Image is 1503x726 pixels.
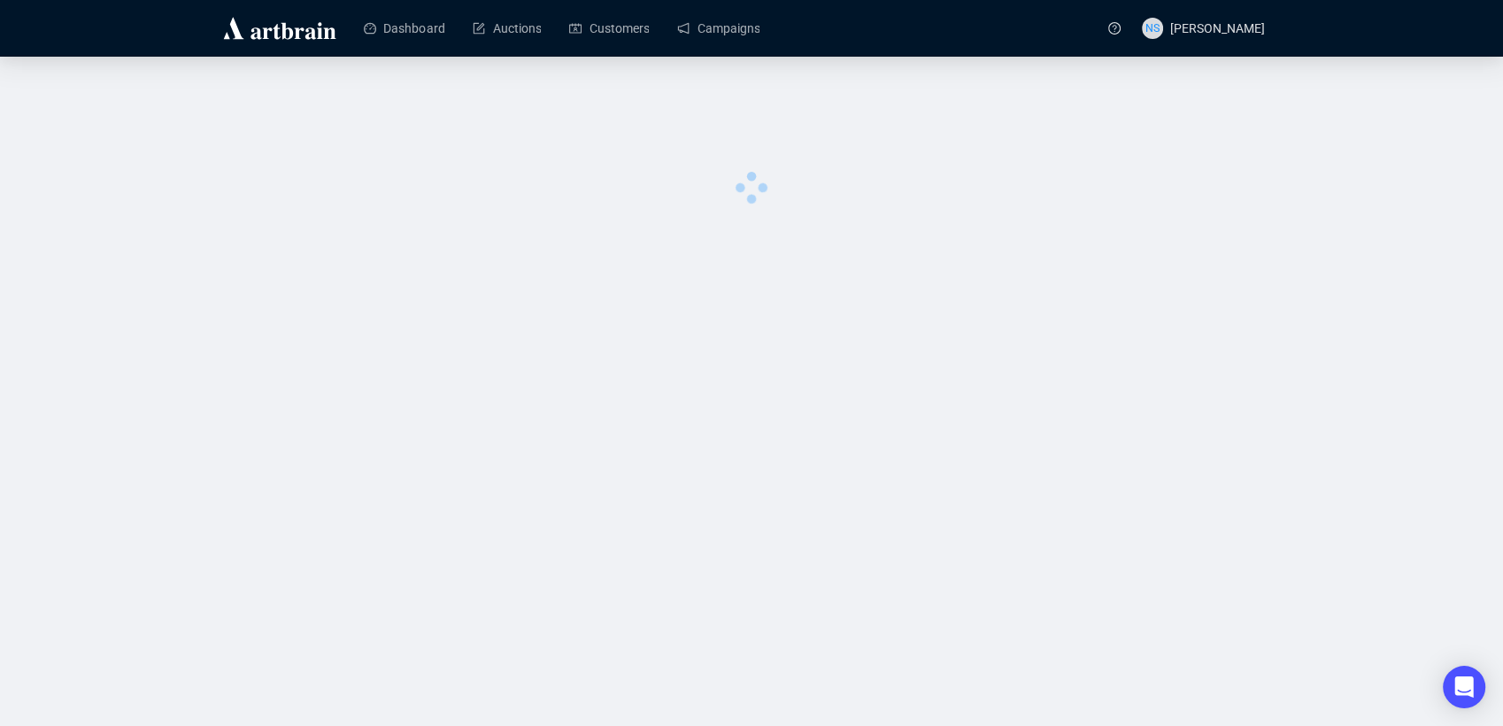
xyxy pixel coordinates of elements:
[473,5,541,51] a: Auctions
[1108,22,1121,35] span: question-circle
[677,5,759,51] a: Campaigns
[364,5,444,51] a: Dashboard
[220,14,339,42] img: logo
[1170,21,1265,35] span: [PERSON_NAME]
[569,5,649,51] a: Customers
[1443,666,1485,708] div: Open Intercom Messenger
[1145,19,1160,37] span: NS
